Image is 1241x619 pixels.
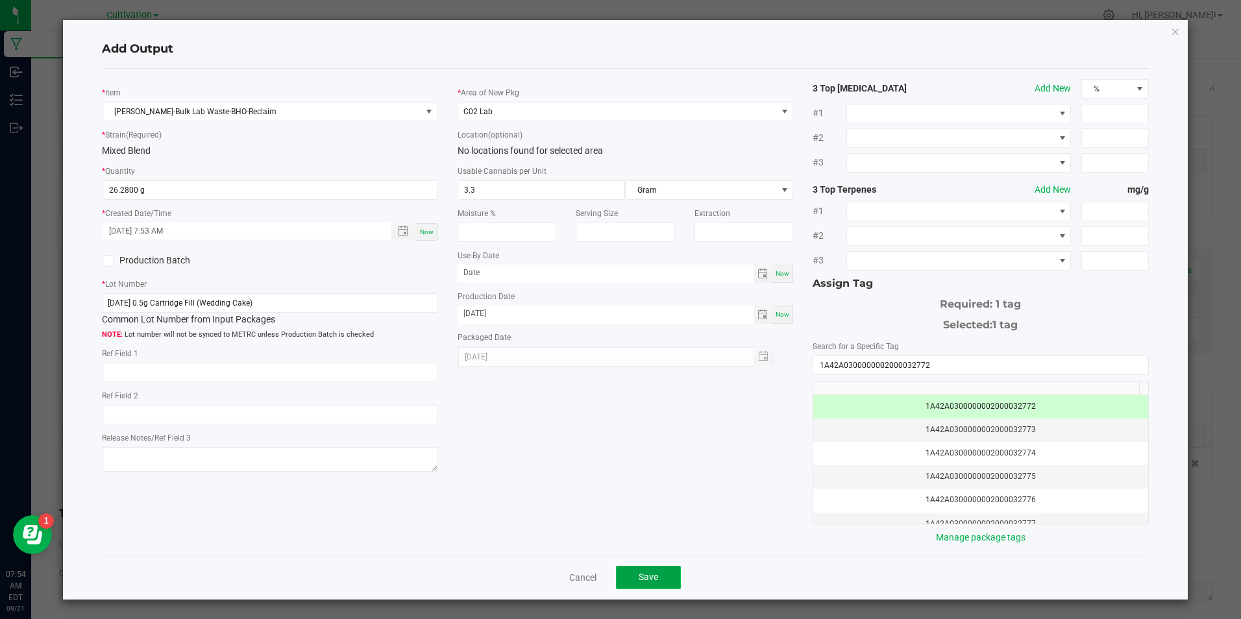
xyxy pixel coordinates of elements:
[458,265,754,281] input: Date
[102,348,138,359] label: Ref Field 1
[813,312,1148,333] div: Selected:
[458,165,547,177] label: Usable Cannabis per Unit
[821,470,1140,483] div: 1A42A0300000002000032775
[1035,183,1071,197] button: Add New
[458,208,496,219] label: Moisture %
[461,87,519,99] label: Area of New Pkg
[776,311,789,318] span: Now
[821,424,1140,436] div: 1A42A0300000002000032773
[105,129,162,141] label: Strain
[458,306,754,322] input: Date
[813,254,846,267] span: #3
[813,229,846,243] span: #2
[105,278,147,290] label: Lot Number
[102,254,260,267] label: Production Batch
[639,572,658,582] span: Save
[846,202,1071,221] span: NO DATA FOUND
[569,571,596,584] a: Cancel
[458,129,522,141] label: Location
[813,341,899,352] label: Search for a Specific Tag
[813,156,846,169] span: #3
[813,183,947,197] strong: 3 Top Terpenes
[391,223,417,239] span: Toggle popup
[38,513,54,529] iframe: Resource center unread badge
[813,82,947,95] strong: 3 Top [MEDICAL_DATA]
[813,106,846,120] span: #1
[821,447,1140,459] div: 1A42A0300000002000032774
[576,208,618,219] label: Serving Size
[102,293,437,326] div: Common Lot Number from Input Packages
[1081,183,1148,197] strong: mg/g
[102,330,437,341] span: Lot number will not be synced to METRC unless Production Batch is checked
[103,223,377,239] input: Created Datetime
[821,400,1140,413] div: 1A42A0300000002000032772
[813,131,846,145] span: #2
[102,432,191,444] label: Release Notes/Ref Field 3
[1082,80,1131,98] span: %
[13,515,52,554] iframe: Resource center
[754,306,772,324] span: Toggle calendar
[105,87,121,99] label: Item
[102,145,151,156] span: Mixed Blend
[103,103,421,121] span: [PERSON_NAME]-Bulk Lab Waste-BHO-Reclaim
[105,208,171,219] label: Created Date/Time
[813,291,1148,312] div: Required: 1 tag
[458,332,511,343] label: Packaged Date
[126,130,162,140] span: (Required)
[821,518,1140,530] div: 1A42A0300000002000032777
[458,250,499,261] label: Use By Date
[846,251,1071,271] span: NO DATA FOUND
[420,228,434,236] span: Now
[754,265,772,283] span: Toggle calendar
[463,107,493,116] span: C02 Lab
[458,145,603,156] span: No locations found for selected area
[992,319,1018,331] span: 1 tag
[936,532,1026,542] a: Manage package tags
[616,566,681,589] button: Save
[846,226,1071,246] span: NO DATA FOUND
[102,390,138,402] label: Ref Field 2
[102,41,1148,58] h4: Add Output
[776,270,789,277] span: Now
[458,291,515,302] label: Production Date
[1035,82,1071,95] button: Add New
[694,208,730,219] label: Extraction
[813,276,1148,291] div: Assign Tag
[488,130,522,140] span: (optional)
[821,494,1140,506] div: 1A42A0300000002000032776
[626,181,776,199] span: Gram
[105,165,135,177] label: Quantity
[813,204,846,218] span: #1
